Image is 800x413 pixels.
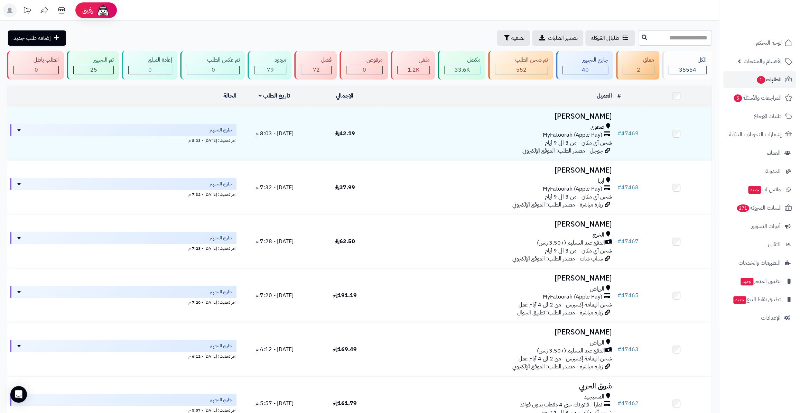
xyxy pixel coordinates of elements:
[768,240,781,249] span: التقارير
[210,235,232,241] span: جاري التجهيز
[10,136,236,144] div: اخر تحديث: [DATE] - 8:03 م
[511,34,524,42] span: تصفية
[669,56,707,64] div: الكل
[336,92,353,100] a: الإجمالي
[397,56,430,64] div: ملغي
[148,66,152,74] span: 0
[617,399,638,407] a: #47462
[18,3,36,19] a: تحديثات المنصة
[389,51,436,80] a: ملغي 1.2K
[436,51,487,80] a: مكتمل 33.6K
[383,382,612,390] h3: شوق الحربي
[596,92,612,100] a: العميل
[363,66,366,74] span: 0
[96,3,110,17] img: ai-face.png
[383,112,612,120] h3: [PERSON_NAME]
[767,148,781,158] span: العملاء
[545,193,612,201] span: شحن أي مكان - من 3 الى 9 أيام
[10,386,27,403] div: Open Intercom Messenger
[346,56,382,64] div: مرفوض
[537,347,605,355] span: الدفع عند التسليم (+3.50 ر.س)
[636,66,640,74] span: 2
[512,362,603,371] span: زيارة مباشرة - مصدر الطلب: الموقع الإلكتروني
[255,237,293,246] span: [DATE] - 7:28 م
[756,38,782,48] span: لوحة التحكم
[255,183,293,192] span: [DATE] - 7:32 م
[14,66,58,74] div: 0
[246,51,292,80] a: مردود 79
[333,345,357,354] span: 169.49
[512,255,603,263] span: سناب شات - مصدر الطلب: الموقع الإلكتروني
[723,163,796,180] a: المدونة
[555,51,615,80] a: جاري التجهيز 40
[65,51,120,80] a: تم التجهيز 25
[255,399,293,407] span: [DATE] - 5:57 م
[723,218,796,235] a: أدوات التسويق
[383,328,612,336] h3: [PERSON_NAME]
[723,200,796,216] a: السلات المتروكة271
[497,30,530,46] button: تصفية
[13,34,51,42] span: إضافة طلب جديد
[729,130,782,139] span: إشعارات التحويلات البنكية
[187,66,239,74] div: 0
[590,123,604,131] span: صفوى
[582,66,589,74] span: 40
[210,181,232,187] span: جاري التجهيز
[751,221,781,231] span: أدوات التسويق
[254,56,286,64] div: مردود
[723,273,796,290] a: تطبيق المتجرجديد
[293,51,338,80] a: فشل 72
[267,66,274,74] span: 79
[733,295,781,304] span: تطبيق نقاط البيع
[754,111,782,121] span: طلبات الإرجاع
[765,166,781,176] span: المدونة
[179,51,246,80] a: تم عكس الطلب 0
[82,6,93,15] span: رفيق
[223,92,236,100] a: الحالة
[10,190,236,198] div: اخر تحديث: [DATE] - 7:32 م
[301,56,332,64] div: فشل
[255,129,293,138] span: [DATE] - 8:03 م
[10,298,236,305] div: اخر تحديث: [DATE] - 7:20 م
[383,166,612,174] h3: [PERSON_NAME]
[255,291,293,300] span: [DATE] - 7:20 م
[617,345,638,354] a: #47463
[748,186,761,194] span: جديد
[495,66,547,74] div: 552
[6,51,65,80] a: الطلب باطل 0
[335,183,355,192] span: 37.99
[661,51,713,80] a: الكل35554
[723,71,796,88] a: الطلبات1
[591,34,619,42] span: طلباتي المُوكلة
[740,276,781,286] span: تطبيق المتجر
[589,339,604,347] span: الرياض
[398,66,429,74] div: 1153
[723,90,796,106] a: المراجعات والأسئلة5
[408,66,419,74] span: 1.2K
[679,66,696,74] span: 35554
[128,56,172,64] div: إعادة المبلغ
[744,56,782,66] span: الأقسام والمنتجات
[623,56,654,64] div: معلق
[757,76,765,84] span: 1
[542,185,602,193] span: MyFatoorah (Apple Pay)
[90,66,97,74] span: 25
[383,274,612,282] h3: [PERSON_NAME]
[259,92,290,100] a: تاريخ الطلب
[617,183,638,192] a: #47468
[532,30,583,46] a: تصدير الطلبات
[254,66,286,74] div: 79
[10,244,236,251] div: اخر تحديث: [DATE] - 7:28 م
[210,288,232,295] span: جاري التجهيز
[736,203,782,213] span: السلات المتروكة
[129,66,172,74] div: 0
[584,393,604,401] span: المسيجيد
[723,236,796,253] a: التقارير
[617,129,638,138] a: #47469
[210,342,232,349] span: جاري التجهيز
[255,345,293,354] span: [DATE] - 6:12 م
[335,129,355,138] span: 42.19
[210,127,232,134] span: جاري التجهيز
[542,293,602,301] span: MyFatoorah (Apple Pay)
[455,66,470,74] span: 33.6K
